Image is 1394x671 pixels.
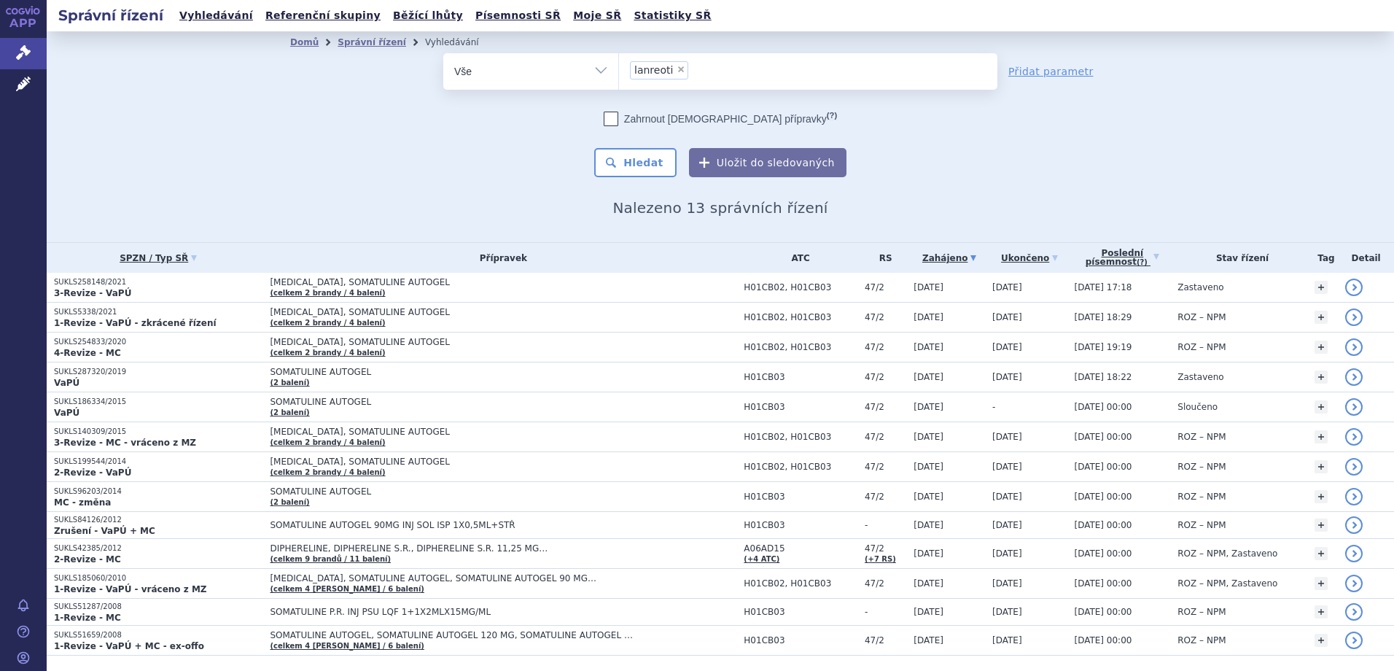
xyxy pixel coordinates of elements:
a: detail [1345,279,1363,296]
span: [DATE] 00:00 [1074,492,1132,502]
span: [MEDICAL_DATA], SOMATULINE AUTOGEL [270,337,634,347]
a: + [1315,519,1328,532]
span: [DATE] 00:00 [1074,578,1132,589]
strong: 3-Revize - MC - vráceno z MZ [54,438,196,448]
span: [DATE] [992,578,1022,589]
p: SUKLS140309/2015 [54,427,262,437]
span: × [677,65,685,74]
span: Zastaveno [1177,372,1223,382]
p: SUKLS51287/2008 [54,602,262,612]
span: [DATE] 18:29 [1074,312,1132,322]
a: + [1315,634,1328,647]
span: [DATE] 17:18 [1074,282,1132,292]
span: 47/2 [865,432,906,442]
a: (2 balení) [270,408,309,416]
span: H01CB03 [744,402,857,412]
span: SOMATULINE AUTOGEL [270,367,634,377]
span: [DATE] [992,342,1022,352]
span: 47/2 [865,492,906,502]
span: [DATE] [914,548,943,559]
span: ROZ – NPM, Zastaveno [1177,578,1277,589]
p: SUKLS254833/2020 [54,337,262,347]
a: (celkem 9 brandů / 11 balení) [270,555,391,563]
span: - [865,607,906,617]
a: (+4 ATC) [744,555,779,563]
a: detail [1345,458,1363,476]
a: detail [1345,516,1363,534]
a: Písemnosti SŘ [471,6,565,26]
strong: 1-Revize - VaPÚ + MC - ex-offo [54,641,204,651]
span: [DATE] 00:00 [1074,635,1132,645]
span: H01CB03 [744,372,857,382]
a: (celkem 2 brandy / 4 balení) [270,349,385,357]
span: [DATE] [992,635,1022,645]
a: Vyhledávání [175,6,257,26]
a: Běžící lhůty [389,6,467,26]
h2: Správní řízení [47,5,175,26]
a: Ukončeno [992,248,1067,268]
span: H01CB03 [744,607,857,617]
a: detail [1345,488,1363,505]
a: + [1315,311,1328,324]
span: 47/2 [865,282,906,292]
span: [DATE] [914,432,943,442]
span: Zastaveno [1177,282,1223,292]
a: Poslednípísemnost(?) [1074,243,1170,273]
span: [MEDICAL_DATA], SOMATULINE AUTOGEL [270,277,634,287]
span: H01CB03 [744,520,857,530]
th: Stav řízení [1170,243,1307,273]
span: 47/2 [865,578,906,589]
p: SUKLS258148/2021 [54,277,262,287]
p: SUKLS51659/2008 [54,630,262,640]
a: + [1315,430,1328,443]
a: detail [1345,398,1363,416]
span: [MEDICAL_DATA], SOMATULINE AUTOGEL [270,307,634,317]
a: + [1315,281,1328,294]
span: 47/2 [865,312,906,322]
a: (celkem 2 brandy / 4 balení) [270,319,385,327]
strong: MC - změna [54,497,111,508]
p: SUKLS199544/2014 [54,457,262,467]
span: [DATE] [992,282,1022,292]
span: ROZ – NPM [1177,492,1226,502]
span: [DATE] 00:00 [1074,607,1132,617]
span: lanreoti [634,65,673,75]
a: detail [1345,575,1363,592]
a: detail [1345,603,1363,621]
strong: 1-Revize - VaPÚ - zkrácené řízení [54,318,217,328]
span: [DATE] [914,578,943,589]
a: (celkem 4 [PERSON_NAME] / 6 balení) [270,585,424,593]
span: H01CB03 [744,492,857,502]
span: [DATE] [914,520,943,530]
span: Nalezeno 13 správních řízení [612,199,828,217]
span: [DATE] [992,312,1022,322]
p: SUKLS5338/2021 [54,307,262,317]
a: (+7 RS) [865,555,896,563]
a: Přidat parametr [1008,64,1094,79]
span: [DATE] 00:00 [1074,402,1132,412]
span: [DATE] 00:00 [1074,462,1132,472]
span: 47/2 [865,342,906,352]
span: ROZ – NPM [1177,635,1226,645]
th: RS [857,243,906,273]
a: + [1315,371,1328,384]
span: [DATE] [992,548,1022,559]
span: [MEDICAL_DATA], SOMATULINE AUTOGEL [270,457,634,467]
span: Sloučeno [1177,402,1218,412]
span: H01CB02, H01CB03 [744,462,857,472]
a: Domů [290,37,319,47]
strong: 2-Revize - MC [54,554,121,565]
span: [DATE] [914,402,943,412]
span: [DATE] 18:22 [1074,372,1132,382]
span: [DATE] [914,282,943,292]
strong: 3-Revize - VaPÚ [54,288,131,298]
span: A06AD15 [744,543,857,554]
input: lanreoti [693,61,701,79]
a: (celkem 2 brandy / 4 balení) [270,468,385,476]
span: ROZ – NPM [1177,342,1226,352]
a: + [1315,460,1328,473]
p: SUKLS185060/2010 [54,573,262,583]
span: H01CB02, H01CB03 [744,282,857,292]
span: [MEDICAL_DATA], SOMATULINE AUTOGEL, SOMATULINE AUTOGEL 90 MG… [270,573,634,583]
strong: VaPÚ [54,378,79,388]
